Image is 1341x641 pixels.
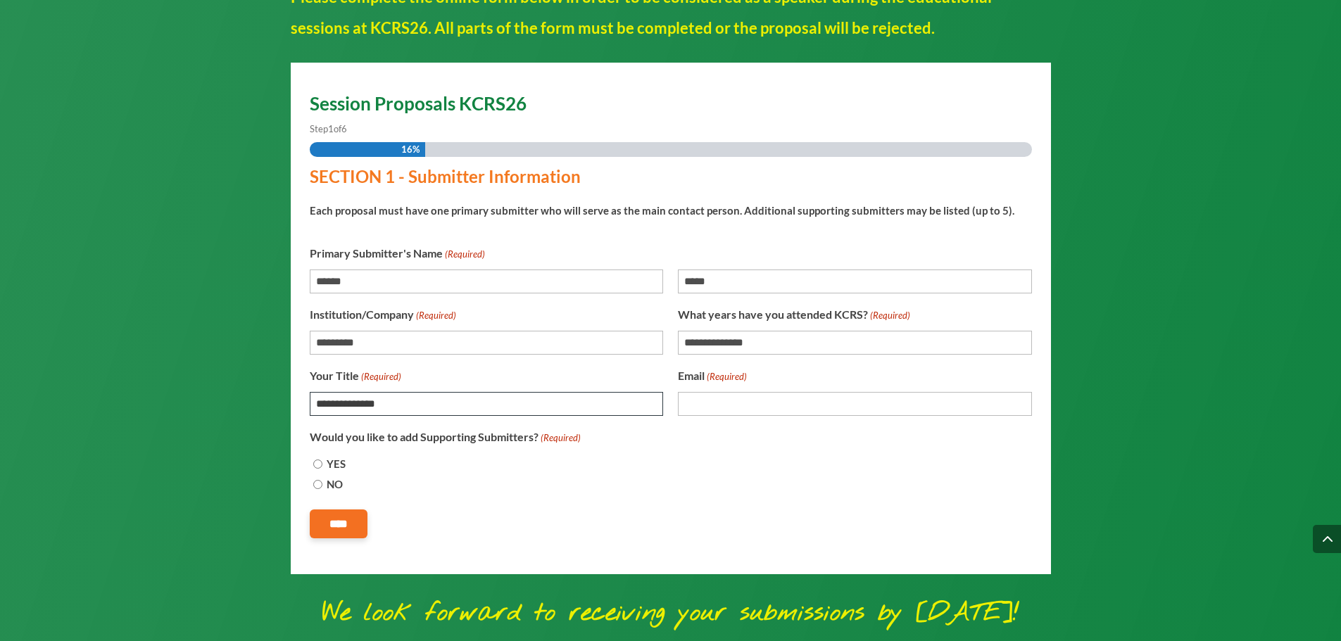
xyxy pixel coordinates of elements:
label: Institution/Company [310,305,456,325]
span: (Required) [705,367,747,386]
span: 16% [401,142,420,157]
label: Email [678,366,747,386]
legend: Primary Submitter's Name [310,243,485,264]
span: (Required) [443,245,485,264]
h3: SECTION 1 - Submitter Information [310,168,1021,192]
p: We look forward to receiving your submissions by [DATE]! [134,593,1207,634]
span: 1 [328,123,334,134]
label: Your Title [310,366,401,386]
legend: Would you like to add Supporting Submitters? [310,427,581,448]
label: NO [327,475,343,494]
label: YES [327,455,346,474]
p: Step of [310,120,1032,139]
span: (Required) [869,306,910,325]
h2: Session Proposals KCRS26 [310,94,1032,120]
span: (Required) [539,429,581,448]
span: 6 [341,123,347,134]
label: What years have you attended KCRS? [678,305,910,325]
div: Each proposal must have one primary submitter who will serve as the main contact person. Addition... [310,192,1021,220]
span: (Required) [360,367,401,386]
span: (Required) [415,306,456,325]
